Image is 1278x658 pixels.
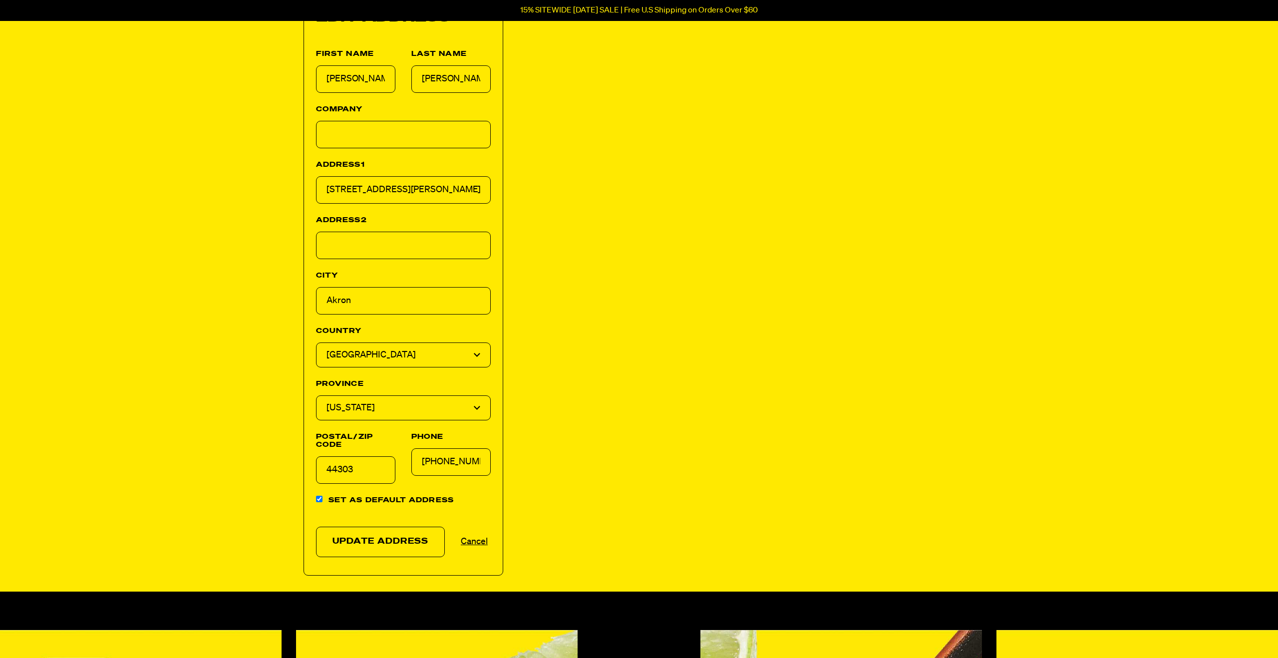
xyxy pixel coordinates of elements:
[316,272,338,280] label: City
[316,380,364,388] label: Province
[316,327,362,335] label: Country
[328,496,454,504] label: Set as default address
[411,50,467,58] label: Last Name
[316,161,365,169] label: Address1
[316,50,374,58] label: First Name
[461,535,488,549] a: Cancel
[316,433,395,449] label: Postal/Zip Code
[316,527,445,557] button: Update Address
[520,6,758,15] p: 15% SITEWIDE [DATE] SALE | Free U.S Shipping on Orders Over $60
[411,433,443,441] label: Phone
[316,105,363,113] label: Company
[316,216,367,224] label: Address2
